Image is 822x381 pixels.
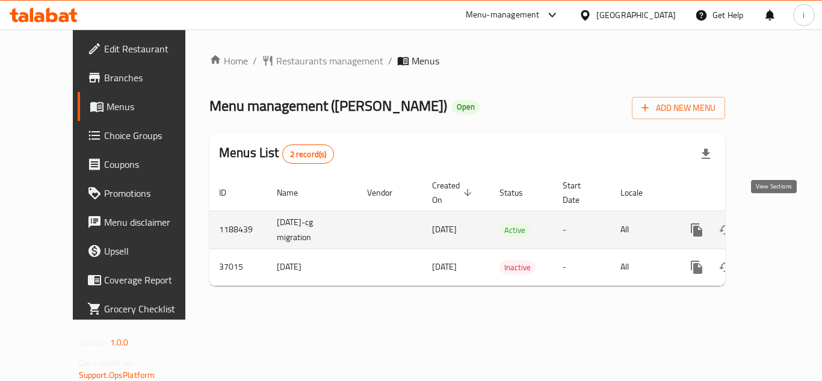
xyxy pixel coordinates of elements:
span: Version: [79,335,108,350]
td: All [611,249,673,285]
a: Grocery Checklist [78,294,210,323]
span: Name [277,185,314,200]
h2: Menus List [219,144,334,164]
li: / [253,54,257,68]
span: Branches [104,70,200,85]
table: enhanced table [209,175,808,286]
a: Home [209,54,248,68]
span: Menus [107,99,200,114]
span: 1.0.0 [110,335,129,350]
a: Menu disclaimer [78,208,210,237]
span: Status [499,185,539,200]
span: Promotions [104,186,200,200]
span: 2 record(s) [283,149,334,160]
button: Change Status [711,253,740,282]
th: Actions [673,175,808,211]
td: [DATE]-cg migration [267,211,357,249]
button: more [682,253,711,282]
span: Locale [620,185,658,200]
span: Start Date [563,178,596,207]
button: more [682,215,711,244]
a: Restaurants management [262,54,383,68]
td: - [553,249,611,285]
nav: breadcrumb [209,54,725,68]
span: Edit Restaurant [104,42,200,56]
div: Total records count [282,144,335,164]
button: Add New Menu [632,97,725,119]
span: Get support on: [79,355,134,371]
span: Coverage Report [104,273,200,287]
td: [DATE] [267,249,357,285]
span: Inactive [499,261,536,274]
span: Open [452,102,480,112]
button: Change Status [711,215,740,244]
li: / [388,54,392,68]
span: [DATE] [432,221,457,237]
a: Menus [78,92,210,121]
span: [DATE] [432,259,457,274]
td: All [611,211,673,249]
span: Menu management ( [PERSON_NAME] ) [209,92,447,119]
span: Grocery Checklist [104,302,200,316]
span: i [803,8,805,22]
td: 1188439 [209,211,267,249]
a: Branches [78,63,210,92]
td: - [553,211,611,249]
a: Promotions [78,179,210,208]
span: Restaurants management [276,54,383,68]
div: Open [452,100,480,114]
span: Choice Groups [104,128,200,143]
span: Menus [412,54,439,68]
td: 37015 [209,249,267,285]
span: Coupons [104,157,200,172]
span: Upsell [104,244,200,258]
span: Vendor [367,185,408,200]
span: Active [499,223,530,237]
a: Coupons [78,150,210,179]
a: Upsell [78,237,210,265]
span: Menu disclaimer [104,215,200,229]
div: [GEOGRAPHIC_DATA] [596,8,676,22]
a: Edit Restaurant [78,34,210,63]
span: Created On [432,178,475,207]
span: ID [219,185,242,200]
span: Add New Menu [641,101,715,116]
a: Coverage Report [78,265,210,294]
a: Choice Groups [78,121,210,150]
div: Menu-management [466,8,540,22]
div: Export file [691,140,720,169]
